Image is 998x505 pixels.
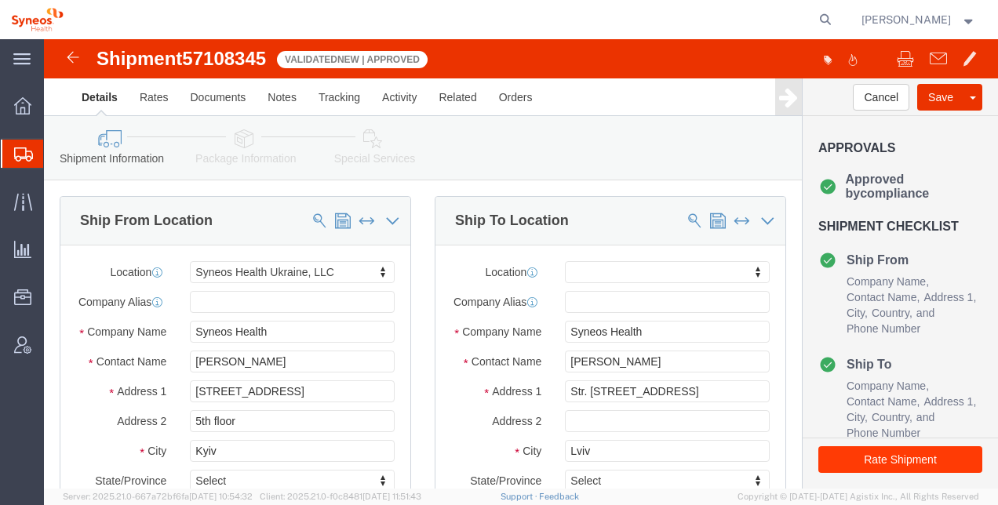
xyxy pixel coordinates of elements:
[260,492,421,501] span: Client: 2025.21.0-f0c8481
[44,39,998,489] iframe: FS Legacy Container
[861,10,977,29] button: [PERSON_NAME]
[11,8,64,31] img: logo
[501,492,540,501] a: Support
[861,11,951,28] span: Oksana Tsankova
[63,492,253,501] span: Server: 2025.21.0-667a72bf6fa
[362,492,421,501] span: [DATE] 11:51:43
[539,492,579,501] a: Feedback
[189,492,253,501] span: [DATE] 10:54:32
[738,490,979,503] span: Copyright © [DATE]-[DATE] Agistix Inc., All Rights Reserved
